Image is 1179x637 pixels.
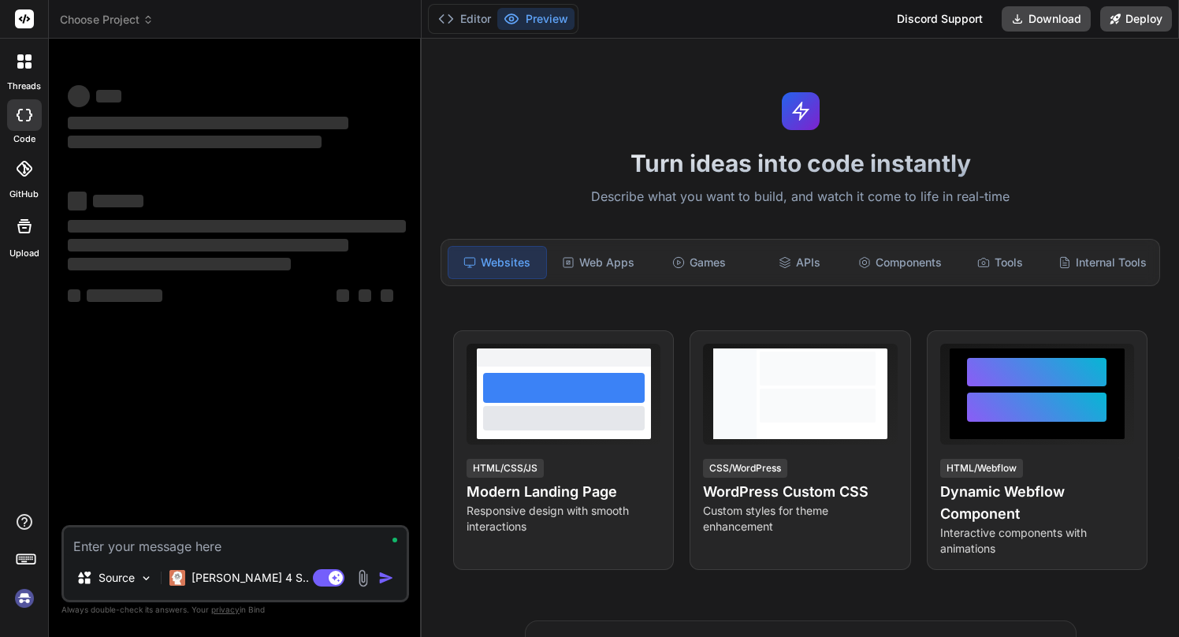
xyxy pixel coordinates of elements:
[99,570,135,586] p: Source
[211,605,240,614] span: privacy
[940,525,1134,557] p: Interactive components with animations
[431,149,1170,177] h1: Turn ideas into code instantly
[93,195,143,207] span: ‌
[448,246,546,279] div: Websites
[1002,6,1091,32] button: Download
[467,481,660,503] h4: Modern Landing Page
[1100,6,1172,32] button: Deploy
[940,459,1023,478] div: HTML/Webflow
[497,8,575,30] button: Preview
[751,246,848,279] div: APIs
[7,80,41,93] label: threads
[68,289,80,302] span: ‌
[431,187,1170,207] p: Describe what you want to build, and watch it come to life in real-time
[550,246,647,279] div: Web Apps
[940,481,1134,525] h4: Dynamic Webflow Component
[703,459,787,478] div: CSS/WordPress
[68,220,406,233] span: ‌
[68,117,348,129] span: ‌
[9,247,39,260] label: Upload
[1052,246,1153,279] div: Internal Tools
[359,289,371,302] span: ‌
[68,85,90,107] span: ‌
[13,132,35,146] label: code
[703,503,897,535] p: Custom styles for theme enhancement
[192,570,309,586] p: [PERSON_NAME] 4 S..
[61,602,409,617] p: Always double-check its answers. Your in Bind
[354,569,372,587] img: attachment
[169,570,185,586] img: Claude 4 Sonnet
[9,188,39,201] label: GitHub
[467,503,660,535] p: Responsive design with smooth interactions
[68,136,322,148] span: ‌
[381,289,393,302] span: ‌
[432,8,497,30] button: Editor
[68,192,87,210] span: ‌
[467,459,544,478] div: HTML/CSS/JS
[68,239,348,251] span: ‌
[87,289,162,302] span: ‌
[337,289,349,302] span: ‌
[851,246,948,279] div: Components
[703,481,897,503] h4: WordPress Custom CSS
[139,572,153,585] img: Pick Models
[68,258,291,270] span: ‌
[96,90,121,102] span: ‌
[11,585,38,612] img: signin
[952,246,1049,279] div: Tools
[378,570,394,586] img: icon
[650,246,747,279] div: Games
[887,6,992,32] div: Discord Support
[60,12,154,28] span: Choose Project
